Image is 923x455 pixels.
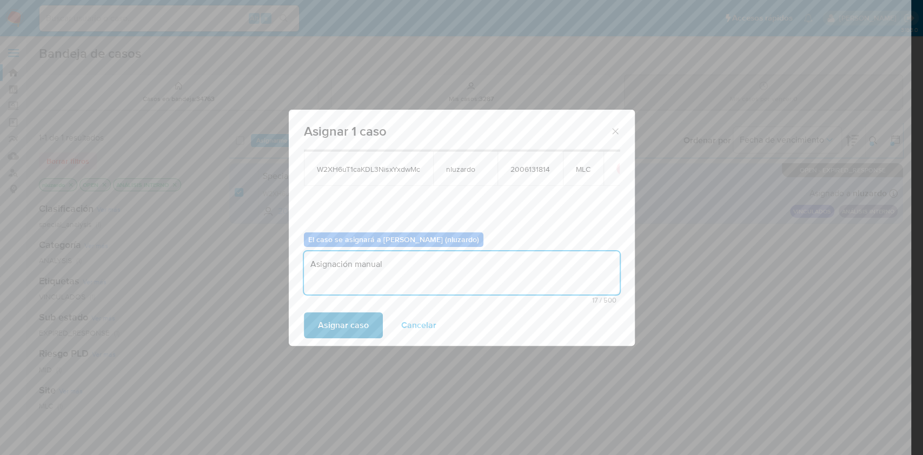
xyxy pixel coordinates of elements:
span: nluzardo [446,164,484,174]
button: Asignar caso [304,312,383,338]
span: W2XH6uT1caKDL3NisxYxdwMc [317,164,420,174]
textarea: Asignación manual [304,251,620,295]
span: Cancelar [401,313,436,337]
span: Asignar 1 caso [304,125,610,138]
button: Cerrar ventana [610,126,620,136]
span: 2006131814 [510,164,550,174]
div: assign-modal [289,110,635,346]
b: El caso se asignará a [PERSON_NAME] (nluzardo) [308,234,479,245]
span: Máximo 500 caracteres [307,297,616,304]
button: Cancelar [387,312,450,338]
button: icon-button [616,162,629,175]
span: Asignar caso [318,313,369,337]
span: MLC [576,164,590,174]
